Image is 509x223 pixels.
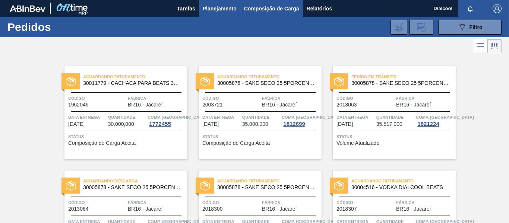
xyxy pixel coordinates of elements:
[336,133,454,140] span: Status
[68,121,85,127] span: 14/06/2025
[108,121,134,127] span: 30.000,000
[83,177,187,185] span: Aguardando Descarga
[262,199,320,206] span: Fábrica
[68,95,126,102] span: Código
[7,23,112,31] h1: Pedidos
[148,121,172,127] div: 1772455
[351,177,456,185] span: Aguardando Faturamento
[128,206,162,212] span: BR16 - Jacareí
[416,121,440,127] div: 1821224
[282,114,339,121] span: Comp. Carga
[128,95,186,102] span: Fábrica
[307,4,332,13] span: Relatórios
[351,73,456,80] span: Pedido em Trânsito
[336,114,374,121] span: Data entrega
[322,66,456,159] a: statusPedido em Trânsito30005878 - SAKE SECO 25 5PORCENTOCódigo2013063FábricaBR16 - JacareíData e...
[10,5,45,12] img: TNhmsLtSVTkK8tSr43FrP2fwEKptu5GPRR3wAAAABJRU5ErkJggg==
[396,95,454,102] span: Fábrica
[376,114,414,121] span: Quantidade
[416,114,474,121] span: Comp. Carga
[66,181,76,191] img: status
[83,80,181,86] span: 30011779 - CACHACA PARA BEATS 38 VV
[68,133,186,140] span: Status
[202,95,260,102] span: Código
[416,114,454,127] a: Comp. [GEOGRAPHIC_DATA]1821224
[396,102,431,108] span: BR16 - Jacareí
[200,181,210,191] img: status
[148,114,186,127] a: Comp. [GEOGRAPHIC_DATA]1772455
[148,114,205,121] span: Comp. Carga
[334,181,344,191] img: status
[282,114,320,127] a: Comp. [GEOGRAPHIC_DATA]1812699
[458,3,482,14] button: Notificações
[242,114,280,121] span: Quantidade
[262,95,320,102] span: Fábrica
[187,66,322,159] a: statusAguardando Faturamento30005878 - SAKE SECO 25 5PORCENTOCódigo2003721FábricaBR16 - JacareíDa...
[202,133,320,140] span: Status
[83,185,181,190] span: 30005878 - SAKE SECO 25 5PORCENTO
[336,199,394,206] span: Código
[336,95,394,102] span: Código
[68,114,106,121] span: Data entrega
[128,199,186,206] span: Fábrica
[202,114,240,121] span: Data entrega
[336,121,353,127] span: 28/08/2025
[108,114,146,121] span: Quantidade
[438,20,502,35] button: Filtro
[217,80,316,86] span: 30005878 - SAKE SECO 25 5PORCENTO
[217,73,322,80] span: Aguardando Faturamento
[202,102,223,108] span: 2003721
[351,185,450,190] span: 30004516 - VODKA DIALCOOL BEATS
[242,121,268,127] span: 35.000,000
[336,102,357,108] span: 2013063
[282,121,306,127] div: 1812699
[177,4,195,13] span: Tarefas
[244,4,299,13] span: Composição de Carga
[217,185,316,190] span: 30005878 - SAKE SECO 25 5PORCENTO
[202,206,223,212] span: 2018300
[396,206,431,212] span: BR16 - Jacareí
[200,77,210,86] img: status
[66,77,76,86] img: status
[128,102,162,108] span: BR16 - Jacareí
[68,206,89,212] span: 2013064
[334,77,344,86] img: status
[203,4,237,13] span: Planejamento
[487,39,502,53] div: Visão em Cards
[396,199,454,206] span: Fábrica
[68,140,136,146] span: Composição de Carga Aceita
[493,4,502,13] img: Logout
[391,20,407,35] div: Importar Negociações dos Pedidos
[262,206,297,212] span: BR16 - Jacareí
[202,140,270,146] span: Composição de Carga Aceita
[474,39,487,53] div: Visão em Lista
[351,80,450,86] span: 30005878 - SAKE SECO 25 5PORCENTO
[53,66,187,159] a: statusAguardando Faturamento30011779 - CACHACA PARA BEATS 38 VVCódigo1962046FábricaBR16 - Jacareí...
[470,24,483,30] span: Filtro
[262,102,297,108] span: BR16 - Jacareí
[83,73,187,80] span: Aguardando Faturamento
[68,199,126,206] span: Código
[68,102,89,108] span: 1962046
[202,199,260,206] span: Código
[376,121,402,127] span: 35.517,000
[336,206,357,212] span: 2018307
[336,140,379,146] span: Volume Atualizado
[217,177,322,185] span: Aguardando Faturamento
[202,121,219,127] span: 16/08/2025
[410,20,433,35] div: Solicitação de Revisão de Pedidos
